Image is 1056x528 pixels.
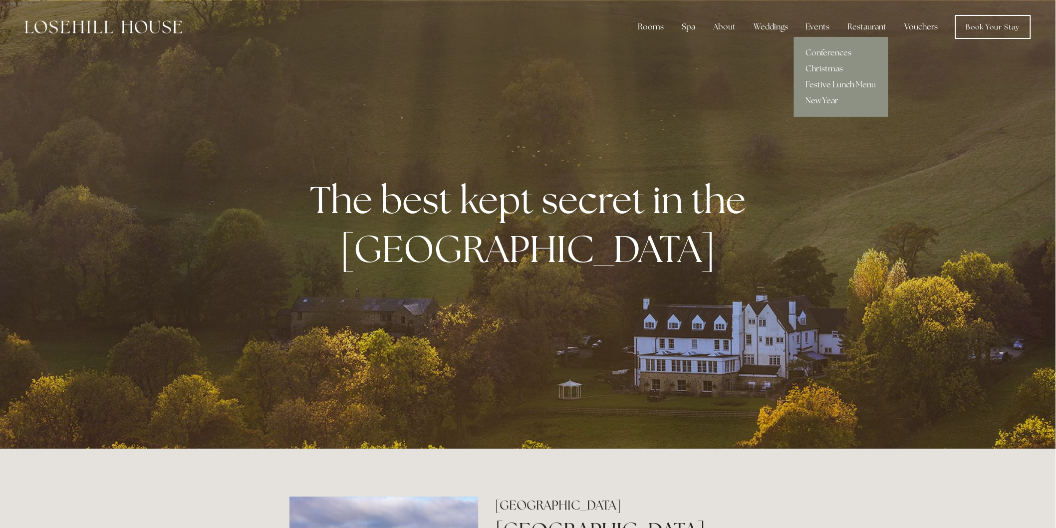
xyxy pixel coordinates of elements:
[794,61,888,77] a: Christmas
[794,93,888,109] a: New Year
[840,17,895,37] div: Restaurant
[955,15,1031,39] a: Book Your Stay
[794,45,888,61] a: Conferences
[310,175,754,273] strong: The best kept secret in the [GEOGRAPHIC_DATA]
[794,77,888,93] a: Festive Lunch Menu
[705,17,744,37] div: About
[897,17,946,37] a: Vouchers
[496,497,767,514] h2: [GEOGRAPHIC_DATA]
[25,20,182,33] img: Losehill House
[674,17,703,37] div: Spa
[746,17,796,37] div: Weddings
[630,17,672,37] div: Rooms
[798,17,838,37] div: Events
